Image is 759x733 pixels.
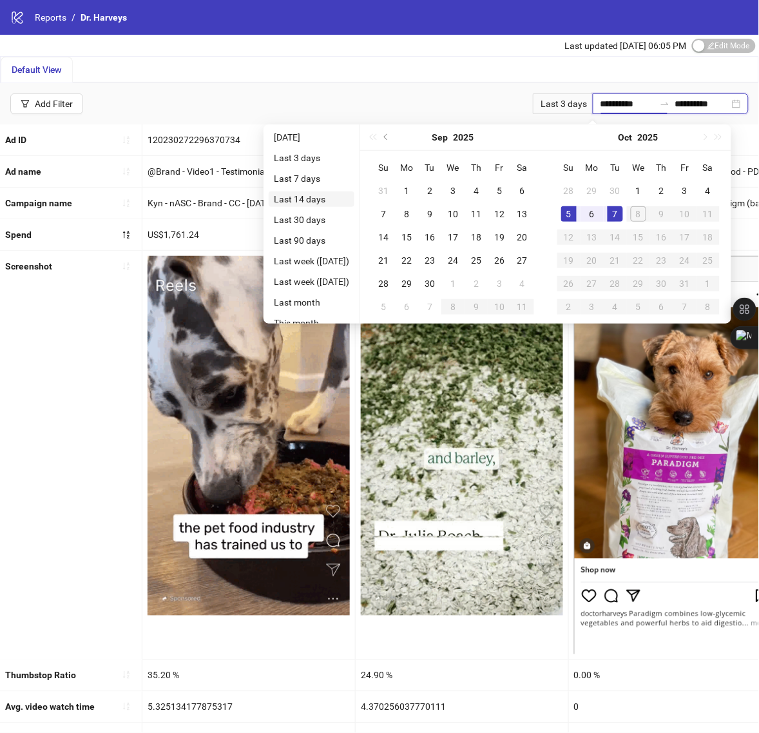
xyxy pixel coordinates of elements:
[492,253,507,268] div: 26
[418,226,441,249] td: 2025-09-16
[511,272,534,295] td: 2025-10-04
[700,230,716,245] div: 18
[677,206,693,222] div: 10
[379,124,394,150] button: Previous month (PageUp)
[700,276,716,291] div: 1
[399,299,414,315] div: 6
[10,93,83,114] button: Add Filter
[511,202,534,226] td: 2025-09-13
[372,179,395,202] td: 2025-08-31
[492,276,507,291] div: 3
[465,179,488,202] td: 2025-09-04
[511,179,534,202] td: 2025-09-06
[269,130,354,145] li: [DATE]
[619,124,633,150] button: Choose a month
[608,253,623,268] div: 21
[422,183,437,199] div: 2
[441,249,465,272] td: 2025-09-24
[604,226,627,249] td: 2025-10-14
[445,299,461,315] div: 8
[122,230,131,239] span: sort-descending
[673,295,697,318] td: 2025-11-07
[677,253,693,268] div: 24
[5,670,76,681] b: Thumbstop Ratio
[584,276,600,291] div: 27
[511,156,534,179] th: Sa
[511,295,534,318] td: 2025-10-11
[488,156,511,179] th: Fr
[269,253,354,269] li: Last week ([DATE])
[584,206,600,222] div: 6
[269,295,354,310] li: Last month
[376,299,391,315] div: 5
[627,226,650,249] td: 2025-10-15
[584,299,600,315] div: 3
[492,299,507,315] div: 10
[376,253,391,268] div: 21
[650,249,673,272] td: 2025-10-23
[418,179,441,202] td: 2025-09-02
[650,156,673,179] th: Th
[445,253,461,268] div: 24
[269,150,354,166] li: Last 3 days
[422,206,437,222] div: 9
[468,183,484,199] div: 4
[650,272,673,295] td: 2025-10-30
[584,253,600,268] div: 20
[72,10,75,24] li: /
[372,202,395,226] td: 2025-09-07
[142,124,355,155] div: 120230272296370734
[561,276,577,291] div: 26
[356,660,568,691] div: 24.90 %
[465,226,488,249] td: 2025-09-18
[557,179,581,202] td: 2025-09-28
[561,230,577,245] div: 12
[395,179,418,202] td: 2025-09-01
[35,99,73,109] div: Add Filter
[269,191,354,207] li: Last 14 days
[122,702,131,711] span: sort-ascending
[697,156,720,179] th: Sa
[468,276,484,291] div: 2
[356,692,568,723] div: 4.370256037770111
[677,183,693,199] div: 3
[627,272,650,295] td: 2025-10-29
[399,276,414,291] div: 29
[372,156,395,179] th: Su
[631,276,646,291] div: 29
[269,233,354,248] li: Last 90 days
[468,253,484,268] div: 25
[697,226,720,249] td: 2025-10-18
[608,183,623,199] div: 30
[468,230,484,245] div: 18
[677,230,693,245] div: 17
[465,202,488,226] td: 2025-09-11
[376,276,391,291] div: 28
[492,230,507,245] div: 19
[581,179,604,202] td: 2025-09-29
[445,276,461,291] div: 1
[81,12,127,23] span: Dr. Harveys
[445,183,461,199] div: 3
[700,183,716,199] div: 4
[557,295,581,318] td: 2025-11-02
[422,253,437,268] div: 23
[654,299,669,315] div: 6
[269,274,354,289] li: Last week ([DATE])
[638,124,658,150] button: Choose a year
[376,206,391,222] div: 7
[650,202,673,226] td: 2025-10-09
[418,202,441,226] td: 2025-09-09
[515,230,530,245] div: 20
[372,295,395,318] td: 2025-10-05
[418,272,441,295] td: 2025-09-30
[142,660,355,691] div: 35.20 %
[395,295,418,318] td: 2025-10-06
[660,99,670,109] span: swap-right
[441,179,465,202] td: 2025-09-03
[673,202,697,226] td: 2025-10-10
[673,156,697,179] th: Fr
[627,156,650,179] th: We
[650,226,673,249] td: 2025-10-16
[627,179,650,202] td: 2025-10-01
